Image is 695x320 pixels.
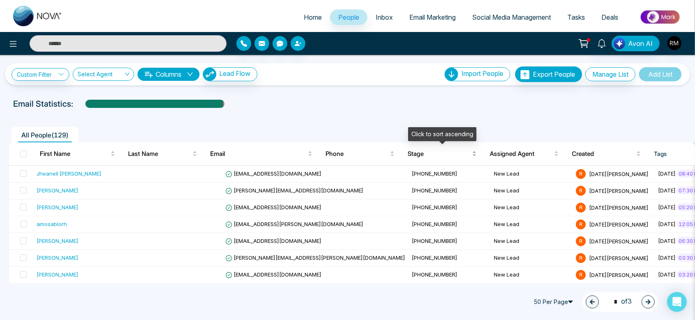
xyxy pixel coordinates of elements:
[491,233,573,250] td: New Lead
[589,221,649,227] span: [DATE][PERSON_NAME]
[576,236,586,246] span: R
[225,238,321,244] span: [EMAIL_ADDRESS][DOMAIN_NAME]
[338,13,359,21] span: People
[491,267,573,283] td: New Lead
[122,142,204,165] th: Last Name
[565,142,647,165] th: Created
[187,71,193,78] span: down
[576,186,586,196] span: R
[658,271,676,278] span: [DATE]
[589,254,649,261] span: [DATE][PERSON_NAME]
[658,221,676,227] span: [DATE]
[614,38,625,49] img: Lead Flow
[530,295,579,309] span: 50 Per Page
[491,216,573,233] td: New Lead
[408,149,470,159] span: Stage
[37,270,78,279] div: [PERSON_NAME]
[401,9,464,25] a: Email Marketing
[576,203,586,213] span: R
[203,67,257,81] button: Lead Flow
[128,149,191,159] span: Last Name
[203,68,216,81] img: Lead Flow
[576,253,586,263] span: R
[576,270,586,280] span: R
[491,183,573,199] td: New Lead
[408,127,477,141] div: Click to sort ascending
[18,131,72,139] span: All People ( 129 )
[37,186,78,194] div: [PERSON_NAME]
[13,6,62,26] img: Nova CRM Logo
[515,66,582,82] button: Export People
[667,36,681,50] img: User Avatar
[491,283,573,300] td: New Lead
[225,221,363,227] span: [EMAIL_ADDRESS][PERSON_NAME][DOMAIN_NAME]
[631,8,690,26] img: Market-place.gif
[225,254,405,261] span: [PERSON_NAME][EMAIL_ADDRESS][PERSON_NAME][DOMAIN_NAME]
[412,238,457,244] span: [PHONE_NUMBER]
[576,169,586,179] span: R
[210,149,307,159] span: Email
[412,204,457,210] span: [PHONE_NUMBER]
[219,69,250,78] span: Lead Flow
[13,98,73,110] p: Email Statistics:
[559,9,593,25] a: Tasks
[658,170,676,177] span: [DATE]
[200,67,257,81] a: Lead FlowLead Flow
[491,250,573,267] td: New Lead
[593,9,626,25] a: Deals
[412,187,457,194] span: [PHONE_NUMBER]
[658,238,676,244] span: [DATE]
[667,292,687,312] div: Open Intercom Messenger
[367,9,401,25] a: Inbox
[589,187,649,194] span: [DATE][PERSON_NAME]
[401,142,483,165] th: Stage
[412,254,457,261] span: [PHONE_NUMBER]
[330,9,367,25] a: People
[304,13,322,21] span: Home
[589,204,649,210] span: [DATE][PERSON_NAME]
[491,199,573,216] td: New Lead
[319,142,401,165] th: Phone
[628,39,653,48] span: Avon AI
[609,296,632,307] span: of 3
[589,238,649,244] span: [DATE][PERSON_NAME]
[296,9,330,25] a: Home
[461,69,503,78] span: Import People
[472,13,551,21] span: Social Media Management
[567,13,585,21] span: Tasks
[612,36,660,51] button: Avon AI
[37,169,101,178] div: Jheanell [PERSON_NAME]
[37,203,78,211] div: [PERSON_NAME]
[585,67,635,81] button: Manage List
[572,149,635,159] span: Created
[491,166,573,183] td: New Lead
[37,220,67,228] div: amosablorh
[225,271,321,278] span: [EMAIL_ADDRESS][DOMAIN_NAME]
[412,271,457,278] span: [PHONE_NUMBER]
[40,149,109,159] span: First Name
[490,149,553,159] span: Assigned Agent
[658,254,676,261] span: [DATE]
[204,142,319,165] th: Email
[412,221,457,227] span: [PHONE_NUMBER]
[483,142,565,165] th: Assigned Agent
[326,149,388,159] span: Phone
[225,170,321,177] span: [EMAIL_ADDRESS][DOMAIN_NAME]
[409,13,456,21] span: Email Marketing
[589,271,649,278] span: [DATE][PERSON_NAME]
[138,68,200,81] button: Columnsdown
[464,9,559,25] a: Social Media Management
[576,219,586,229] span: R
[601,13,618,21] span: Deals
[37,237,78,245] div: [PERSON_NAME]
[225,187,363,194] span: [PERSON_NAME][EMAIL_ADDRESS][DOMAIN_NAME]
[225,204,321,210] span: [EMAIL_ADDRESS][DOMAIN_NAME]
[658,187,676,194] span: [DATE]
[412,170,457,177] span: [PHONE_NUMBER]
[11,68,69,81] a: Custom Filter
[37,254,78,262] div: [PERSON_NAME]
[533,70,575,78] span: Export People
[376,13,393,21] span: Inbox
[658,204,676,210] span: [DATE]
[33,142,122,165] th: First Name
